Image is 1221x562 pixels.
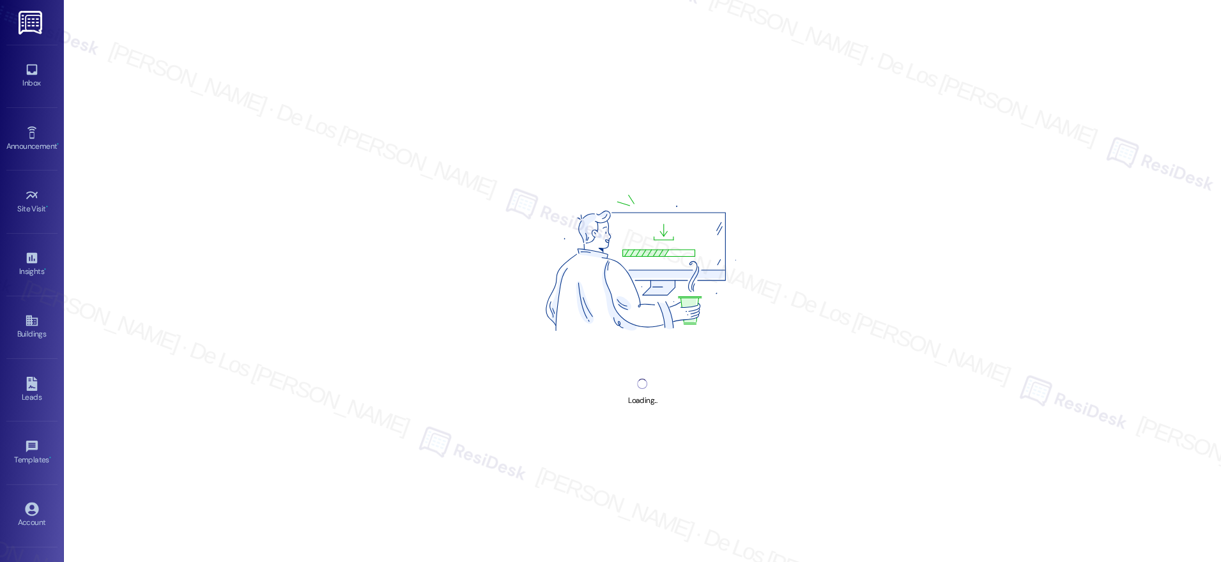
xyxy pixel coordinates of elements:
[6,498,58,533] a: Account
[6,310,58,344] a: Buildings
[6,59,58,93] a: Inbox
[628,394,657,407] div: Loading...
[6,247,58,282] a: Insights •
[6,185,58,219] a: Site Visit •
[49,453,51,462] span: •
[57,140,59,149] span: •
[19,11,45,34] img: ResiDesk Logo
[6,436,58,470] a: Templates •
[44,265,46,274] span: •
[6,373,58,407] a: Leads
[46,202,48,211] span: •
